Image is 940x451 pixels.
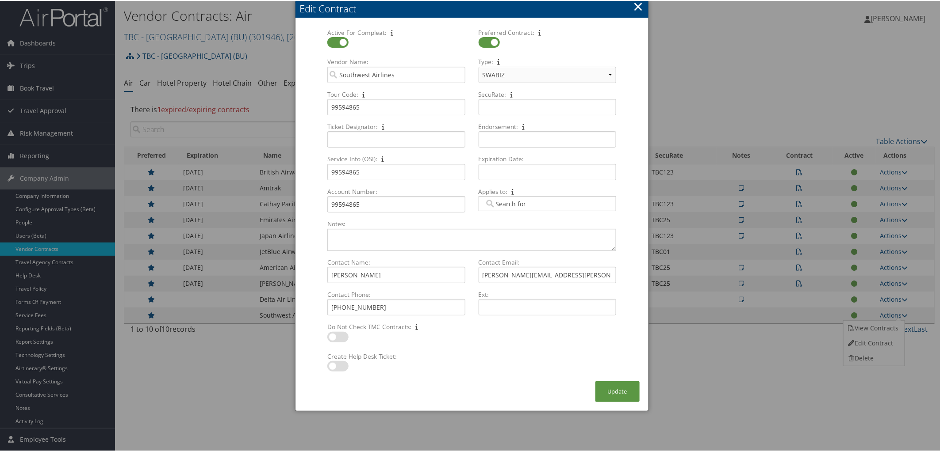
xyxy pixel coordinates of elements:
input: Contact Name: [327,266,465,282]
label: Applies to: [475,186,620,195]
label: Account Number: [324,186,468,195]
label: Type: [475,57,620,65]
select: Type: [479,66,616,82]
div: Edit Contract [300,1,648,15]
label: Tour Code: [324,89,468,98]
input: SecuRate: [479,98,616,114]
input: Applies to: [484,198,534,207]
label: Service Info (OSI): [324,154,468,163]
label: Contact Email: [475,257,620,266]
textarea: Notes: [327,228,616,250]
button: Update [595,380,640,401]
label: Active For Compleat: [324,27,468,36]
label: SecuRate: [475,89,620,98]
input: Expiration Date: [479,163,616,179]
input: Tour Code: [327,98,465,114]
input: Endorsement: [479,130,616,147]
label: Create Help Desk Ticket: [324,351,468,360]
label: Vendor Name: [324,57,468,65]
input: Ticket Designator: [327,130,465,147]
label: Preferred Contract: [475,27,620,36]
input: Service Info (OSI): [327,163,465,179]
label: Expiration Date: [475,154,620,163]
input: Vendor Name: [327,66,465,82]
label: Ticket Designator: [324,121,468,130]
label: Ext: [475,289,620,298]
input: Account Number: [327,195,465,212]
input: Contact Phone: [327,298,465,315]
input: Ext: [479,298,616,315]
label: Notes: [324,219,619,227]
input: Contact Email: [479,266,616,282]
label: Contact Name: [324,257,468,266]
label: Do Not Check TMC Contracts: [324,322,468,330]
label: Endorsement: [475,121,620,130]
label: Contact Phone: [324,289,468,298]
